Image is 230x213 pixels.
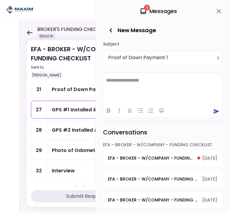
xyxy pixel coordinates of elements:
button: Bold [103,106,114,115]
div: Docs In [37,33,56,39]
button: Italic [114,106,124,115]
button: close [214,6,224,16]
button: Submit Request [31,190,141,202]
div: Sent to: [31,65,131,70]
div: GPS #1 Installed & Pinged [52,106,115,113]
div: Interview [52,167,75,174]
button: Bullet list [135,106,145,115]
a: 21Proof of Down Payment 1 [31,80,141,98]
div: Submit Request [66,193,105,200]
button: Underline [125,106,135,115]
span: EFA - BROKER - W/COMPANY - FUNDING CHECKLIST - GPS Units Ordered [108,155,193,161]
iframe: Rich Text Area [103,73,222,103]
a: 27GPS #1 Installed & Pinged [31,101,141,119]
div: Messages [140,7,177,16]
span: EFA - BROKER - W/COMPANY - FUNDING CHECKLIST - Dealer GPS Installation Invoice [108,197,198,203]
button: New Message [103,22,161,38]
span: [DATE] [202,155,217,161]
div: Proof of Down Payment 1 [52,86,115,93]
div: Subject [103,39,222,49]
div: GPS #2 Installed & Pinged [52,126,116,134]
div: Completed items (23/32 Steps) [31,185,141,197]
div: 27 [31,101,47,118]
a: 32Interview [31,162,141,180]
span: [DATE] [202,197,217,203]
button: open-conversation [103,150,222,166]
a: 28GPS #2 Installed & Pinged [31,121,141,139]
div: Proof of Down Payment 1 [108,54,219,63]
button: open-conversation [103,192,222,208]
span: [DATE] [202,176,217,182]
div: Conversations [103,120,224,142]
button: open-conversation [103,171,222,187]
div: EFA - BROKER - W/COMPANY - FUNDING CHECKLIST [31,45,131,79]
a: 29Photo of Odometer or Reefer hours [31,141,141,159]
div: 28 [31,121,47,139]
div: [PERSON_NAME] [31,71,62,79]
img: Partner icon [6,5,33,14]
div: 32 [31,162,47,179]
div: Photo of Odometer or Reefer hours [52,147,128,154]
h1: BROKER'S FUNDING CHECKLIST - EFA - MCC150068 [37,26,156,33]
div: EFA - BROKER - W/COMPANY - FUNDING CHECKLIST [103,142,222,150]
div: 21 [31,81,47,98]
button: send [213,108,219,114]
button: Emojis [156,106,167,115]
span: EFA - BROKER - W/COMPANY - FUNDING CHECKLIST - GPS Installation Requested [108,176,198,182]
span: 1 [144,5,150,11]
button: Numbered list [146,106,156,115]
div: 29 [31,142,47,159]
